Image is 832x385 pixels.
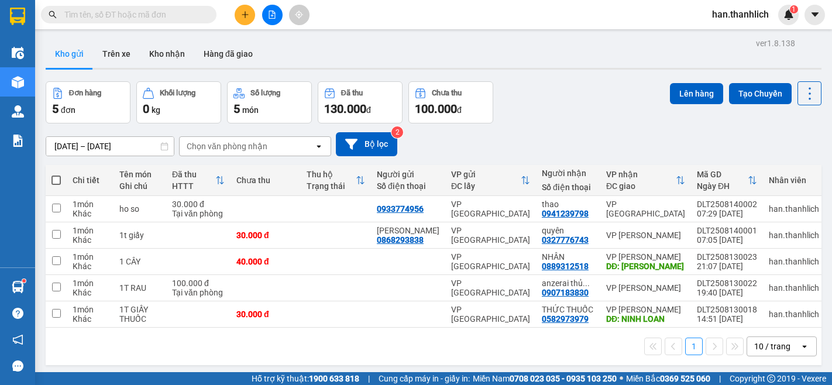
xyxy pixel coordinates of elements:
div: 30.000 đ [172,200,225,209]
img: warehouse-icon [12,105,24,118]
span: 5 [52,102,59,116]
button: Đơn hàng5đơn [46,81,130,123]
div: Chọn văn phòng nhận [187,140,267,152]
div: 1 món [73,252,108,262]
div: ANH THIỆU [377,226,439,235]
div: Khối lượng [160,89,195,97]
div: Khác [73,262,108,271]
button: 1 [685,338,703,355]
span: 130.000 [324,102,366,116]
div: DĐ: NINH LOAN [606,314,685,324]
button: Trên xe [93,40,140,68]
span: Hỗ trợ kỹ thuật: [252,372,359,385]
div: 1t giấy [119,231,160,240]
button: Kho gửi [46,40,93,68]
div: Tên món [119,170,160,179]
div: Đơn hàng [69,89,101,97]
div: Tại văn phòng [172,288,225,297]
span: caret-down [810,9,820,20]
strong: 0708 023 035 - 0935 103 250 [510,374,617,383]
div: 07:05 [DATE] [697,235,757,245]
sup: 1 [790,5,798,13]
button: Đã thu130.000đ [318,81,403,123]
th: Toggle SortBy [301,165,371,196]
span: search [49,11,57,19]
img: warehouse-icon [12,47,24,59]
div: Khác [73,288,108,297]
input: Select a date range. [46,137,174,156]
div: 1T RAU [119,283,160,293]
span: 1 [792,5,796,13]
strong: 1900 633 818 [309,374,359,383]
span: đơn [61,105,75,115]
div: quyên [542,226,594,235]
div: 0327776743 [542,235,589,245]
div: 30.000 đ [236,310,295,319]
button: Kho nhận [140,40,194,68]
div: DLT2508130022 [697,279,757,288]
div: VP [GEOGRAPHIC_DATA] [606,200,685,218]
sup: 1 [22,279,26,283]
div: 0868293838 [377,235,424,245]
button: plus [235,5,255,25]
div: 1 món [73,200,108,209]
div: thao [542,200,594,209]
span: đ [366,105,371,115]
strong: 0369 525 060 [660,374,710,383]
button: caret-down [805,5,825,25]
div: han.thanhlich [769,310,819,319]
div: Chi tiết [73,176,108,185]
div: anzerai thủ khoa huân [542,279,594,288]
div: Số điện thoại [377,181,439,191]
button: Tạo Chuyến [729,83,792,104]
div: DLT2508130018 [697,305,757,314]
div: Đã thu [341,89,363,97]
sup: 2 [391,126,403,138]
span: message [12,360,23,372]
div: Trạng thái [307,181,356,191]
span: aim [295,11,303,19]
th: Toggle SortBy [445,165,536,196]
div: 1 món [73,226,108,235]
button: Chưa thu100.000đ [408,81,493,123]
span: Miền Bắc [626,372,710,385]
div: Nhân viên [769,176,819,185]
div: Khác [73,314,108,324]
div: Ngày ĐH [697,181,748,191]
span: plus [241,11,249,19]
th: Toggle SortBy [600,165,691,196]
div: 0907183830 [542,288,589,297]
div: VP [GEOGRAPHIC_DATA] [451,279,530,297]
div: 1 món [73,279,108,288]
div: NHÂN [542,252,594,262]
span: đ [457,105,462,115]
div: han.thanhlich [769,204,819,214]
div: ĐC giao [606,181,676,191]
input: Tìm tên, số ĐT hoặc mã đơn [64,8,202,21]
div: VP [GEOGRAPHIC_DATA] [451,305,530,324]
div: han.thanhlich [769,283,819,293]
span: question-circle [12,308,23,319]
div: Đã thu [172,170,215,179]
div: DLT2508130023 [697,252,757,262]
span: ... [583,279,590,288]
div: VP [GEOGRAPHIC_DATA] [451,252,530,271]
span: han.thanhlich [703,7,778,22]
span: | [719,372,721,385]
div: DĐ: hồng sơn [606,262,685,271]
div: Chưa thu [236,176,295,185]
button: Khối lượng0kg [136,81,221,123]
span: Miền Nam [473,372,617,385]
div: Tại văn phòng [172,209,225,218]
div: 14:51 [DATE] [697,314,757,324]
img: logo-vxr [10,8,25,25]
div: ho so [119,204,160,214]
div: VP [GEOGRAPHIC_DATA] [451,226,530,245]
div: 1 CÂY [119,257,160,266]
th: Toggle SortBy [691,165,763,196]
span: ⚪️ [620,376,623,381]
img: warehouse-icon [12,281,24,293]
div: 10 / trang [754,341,790,352]
div: Chưa thu [432,89,462,97]
img: icon-new-feature [783,9,794,20]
